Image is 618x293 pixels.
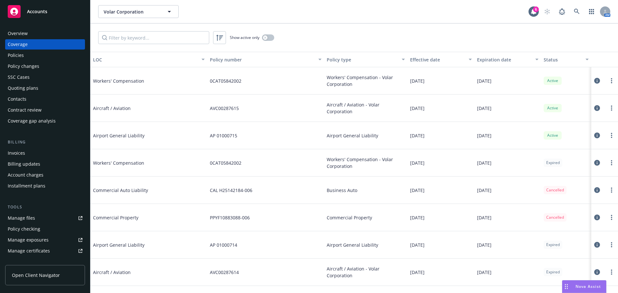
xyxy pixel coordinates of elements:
div: Policies [8,50,24,60]
div: Policy checking [8,224,40,234]
a: Search [570,5,583,18]
span: CAL H25142184-006 [210,187,252,194]
a: Manage certificates [5,246,85,256]
a: more [608,132,615,139]
a: more [608,241,615,249]
a: Coverage gap analysis [5,116,85,126]
div: Expiration date [477,56,531,63]
span: 0CAT05842002 [210,160,241,166]
span: [DATE] [410,242,425,248]
a: Policy checking [5,224,85,234]
button: Nova Assist [562,280,606,293]
span: Expired [546,160,560,166]
span: PPYF10883088-006 [210,214,250,221]
span: [DATE] [410,187,425,194]
span: Airport General Liability [327,242,378,248]
span: Active [546,78,559,84]
div: Quoting plans [8,83,38,93]
div: Drag to move [562,280,570,293]
span: [DATE] [410,78,425,84]
span: [DATE] [410,214,425,221]
a: Installment plans [5,181,85,191]
div: Policy type [327,56,398,63]
span: [DATE] [477,78,492,84]
a: Invoices [5,148,85,158]
span: Commercial Property [327,214,372,221]
div: Account charges [8,170,43,180]
span: Commercial Property [93,214,190,221]
span: Nova Assist [576,284,601,289]
div: Manage claims [8,257,40,267]
a: Coverage [5,39,85,50]
button: Status [541,52,591,67]
span: [DATE] [410,160,425,166]
span: Active [546,105,559,111]
a: more [608,186,615,194]
a: more [608,77,615,85]
span: Business Auto [327,187,357,194]
span: Open Client Navigator [12,272,60,279]
div: Contract review [8,105,42,115]
div: Tools [5,204,85,210]
span: Airport General Liability [93,132,190,139]
a: more [608,104,615,112]
a: Overview [5,28,85,39]
a: Manage claims [5,257,85,267]
span: Show active only [230,35,259,40]
span: AVC00287614 [210,269,239,276]
div: Manage certificates [8,246,50,256]
div: Contacts [8,94,26,104]
span: [DATE] [477,187,492,194]
button: Expiration date [474,52,541,67]
span: Commercial Auto Liability [93,187,190,194]
div: Manage exposures [8,235,49,245]
span: Expired [546,269,560,275]
span: [DATE] [477,132,492,139]
span: Expired [546,242,560,248]
a: Switch app [585,5,598,18]
span: AP 01000714 [210,242,237,248]
a: Manage exposures [5,235,85,245]
a: Contract review [5,105,85,115]
span: Cancelled [546,215,564,220]
span: Cancelled [546,187,564,193]
span: Workers' Compensation - Volar Corporation [327,156,405,169]
a: Billing updates [5,159,85,169]
a: more [608,214,615,221]
div: Policy changes [8,61,39,71]
span: Workers' Compensation [93,78,190,84]
span: Aircraft / Aviation - Volar Corporation [327,265,405,279]
span: Workers' Compensation - Volar Corporation [327,74,405,87]
div: SSC Cases [8,72,30,82]
span: [DATE] [477,242,492,248]
div: Policy number [210,56,314,63]
button: Effective date [407,52,474,67]
span: Airport General Liability [327,132,378,139]
div: Installment plans [8,181,45,191]
a: Manage files [5,213,85,223]
a: Accounts [5,3,85,21]
span: [DATE] [410,132,425,139]
button: Volar Corporation [98,5,179,18]
div: Invoices [8,148,25,158]
button: LOC [90,52,207,67]
div: Billing updates [8,159,40,169]
a: more [608,159,615,167]
span: [DATE] [410,269,425,276]
a: Quoting plans [5,83,85,93]
div: Overview [8,28,28,39]
a: Policy changes [5,61,85,71]
div: Coverage gap analysis [8,116,56,126]
div: Effective date [410,56,464,63]
div: Billing [5,139,85,145]
span: 0CAT05842002 [210,78,241,84]
div: Manage files [8,213,35,223]
span: [DATE] [477,105,492,112]
span: Aircraft / Aviation [93,269,190,276]
div: Status [544,56,582,63]
button: Policy type [324,52,407,67]
button: Policy number [207,52,324,67]
a: Report a Bug [556,5,568,18]
a: Contacts [5,94,85,104]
